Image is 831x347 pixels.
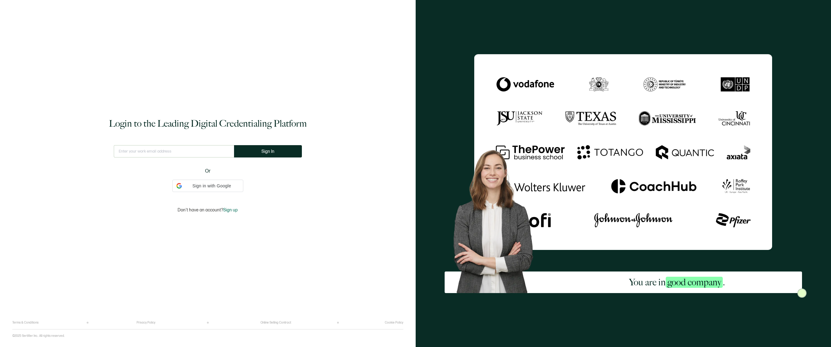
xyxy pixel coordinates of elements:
[12,334,65,338] p: ©2025 Sertifier Inc.. All rights reserved.
[172,180,243,192] div: Sign in with Google
[114,145,234,157] input: Enter your work email address
[178,207,238,213] p: Don't have an account?
[184,183,239,189] span: Sign in with Google
[234,145,302,157] button: Sign In
[797,288,807,298] img: Sertifier Login
[223,207,238,213] span: Sign up
[261,321,291,325] a: Online Selling Contract
[12,321,39,325] a: Terms & Conditions
[629,276,725,288] h2: You are in .
[666,277,723,288] span: good company
[445,143,552,293] img: Sertifier Login - You are in <span class="strong-h">good company</span>. Hero
[261,149,274,154] span: Sign In
[474,54,772,250] img: Sertifier Login - You are in <span class="strong-h">good company</span>.
[205,167,211,175] span: Or
[109,117,307,130] h1: Login to the Leading Digital Credentialing Platform
[385,321,403,325] a: Cookie Policy
[137,321,155,325] a: Privacy Policy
